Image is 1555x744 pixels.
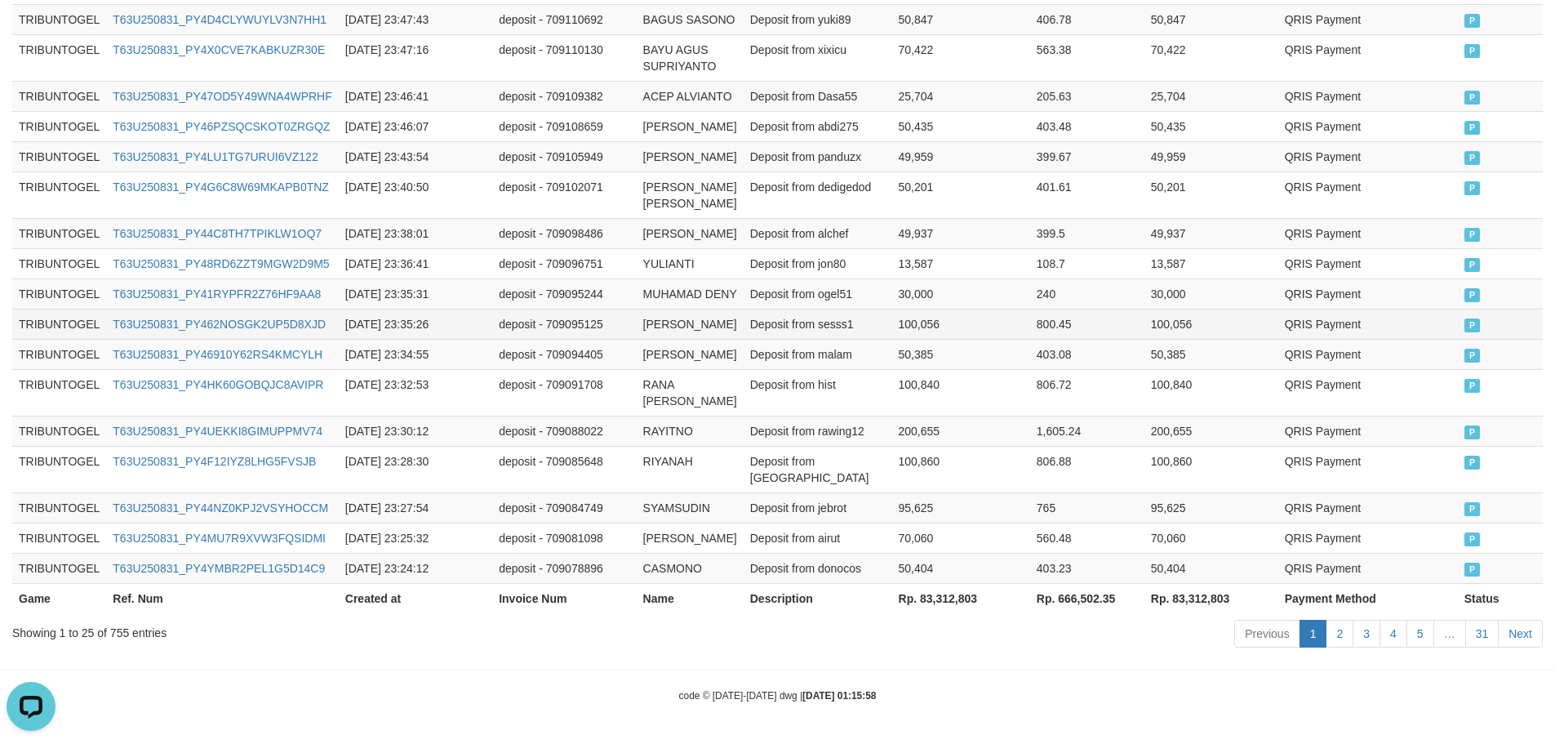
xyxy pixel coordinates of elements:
a: 3 [1353,620,1380,648]
td: QRIS Payment [1278,339,1458,369]
td: Deposit from [GEOGRAPHIC_DATA] [744,446,892,492]
td: Deposit from alchef [744,218,892,248]
td: QRIS Payment [1278,553,1458,583]
td: 205.63 [1030,81,1144,111]
td: BAGUS SASONO [637,4,744,34]
td: TRIBUNTOGEL [12,309,106,339]
td: [DATE] 23:46:07 [339,111,492,141]
a: … [1433,620,1466,648]
a: 4 [1380,620,1407,648]
td: 30,000 [892,278,1030,309]
button: Open LiveChat chat widget [7,7,56,56]
td: deposit - 709091708 [492,369,636,416]
td: QRIS Payment [1278,492,1458,523]
td: [DATE] 23:34:55 [339,339,492,369]
td: 50,385 [1144,339,1278,369]
td: 50,435 [892,111,1030,141]
td: [DATE] 23:47:16 [339,34,492,81]
td: TRIBUNTOGEL [12,492,106,523]
td: 399.5 [1030,218,1144,248]
td: QRIS Payment [1278,278,1458,309]
a: 2 [1326,620,1353,648]
td: 100,056 [1144,309,1278,339]
span: PAID [1464,532,1481,546]
th: Rp. 83,312,803 [1144,583,1278,613]
td: QRIS Payment [1278,309,1458,339]
td: TRIBUNTOGEL [12,369,106,416]
th: Game [12,583,106,613]
td: [DATE] 23:47:43 [339,4,492,34]
th: Name [637,583,744,613]
td: Deposit from jon80 [744,248,892,278]
th: Rp. 83,312,803 [892,583,1030,613]
a: T63U250831_PY4YMBR2PEL1G5D14C9 [113,562,325,575]
span: PAID [1464,228,1481,242]
td: Deposit from airut [744,523,892,553]
td: Deposit from abdi275 [744,111,892,141]
td: [DATE] 23:43:54 [339,141,492,172]
td: 13,587 [892,248,1030,278]
th: Ref. Num [106,583,338,613]
th: Payment Method [1278,583,1458,613]
td: [DATE] 23:35:31 [339,278,492,309]
td: Deposit from xixicu [744,34,892,81]
span: PAID [1464,319,1481,332]
td: 563.38 [1030,34,1144,81]
td: 401.61 [1030,172,1144,218]
td: 70,060 [892,523,1030,553]
span: PAID [1464,121,1481,135]
th: Description [744,583,892,613]
span: PAID [1464,425,1481,439]
td: MUHAMAD DENY [637,278,744,309]
td: 108.7 [1030,248,1144,278]
td: deposit - 709085648 [492,446,636,492]
span: PAID [1464,349,1481,363]
td: deposit - 709095125 [492,309,636,339]
td: TRIBUNTOGEL [12,339,106,369]
td: 765 [1030,492,1144,523]
td: BAYU AGUS SUPRIYANTO [637,34,744,81]
a: T63U250831_PY4D4CLYWUYLV3N7HH1 [113,13,327,26]
td: 25,704 [892,81,1030,111]
td: TRIBUNTOGEL [12,523,106,553]
td: [DATE] 23:32:53 [339,369,492,416]
td: TRIBUNTOGEL [12,278,106,309]
td: TRIBUNTOGEL [12,4,106,34]
td: deposit - 709109382 [492,81,636,111]
td: 50,201 [1144,172,1278,218]
a: T63U250831_PY46PZSQCSKOT0ZRGQZ [113,120,330,133]
td: 403.23 [1030,553,1144,583]
td: deposit - 709081098 [492,523,636,553]
span: PAID [1464,502,1481,516]
td: Deposit from donocos [744,553,892,583]
td: CASMONO [637,553,744,583]
span: PAID [1464,151,1481,165]
div: Showing 1 to 25 of 755 entries [12,618,636,641]
span: PAID [1464,258,1481,272]
td: Deposit from ogel51 [744,278,892,309]
td: QRIS Payment [1278,218,1458,248]
td: 806.88 [1030,446,1144,492]
td: 70,060 [1144,523,1278,553]
td: QRIS Payment [1278,141,1458,172]
td: QRIS Payment [1278,446,1458,492]
td: [PERSON_NAME] [637,141,744,172]
a: T63U250831_PY4HK60GOBQJC8AVIPR [113,378,323,391]
a: Next [1498,620,1543,648]
td: [PERSON_NAME] [637,339,744,369]
td: [DATE] 23:27:54 [339,492,492,523]
td: Deposit from Dasa55 [744,81,892,111]
td: 50,404 [892,553,1030,583]
td: 50,385 [892,339,1030,369]
th: Rp. 666,502.35 [1030,583,1144,613]
td: TRIBUNTOGEL [12,446,106,492]
td: deposit - 709102071 [492,172,636,218]
td: TRIBUNTOGEL [12,248,106,278]
td: [DATE] 23:40:50 [339,172,492,218]
a: T63U250831_PY46910Y62RS4KMCYLH [113,348,322,361]
td: YULIANTI [637,248,744,278]
a: T63U250831_PY4MU7R9XVW3FQSIDMI [113,532,326,545]
td: [PERSON_NAME] [PERSON_NAME] [637,172,744,218]
span: PAID [1464,91,1481,105]
a: T63U250831_PY44C8TH7TPIKLW1OQ7 [113,227,322,240]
